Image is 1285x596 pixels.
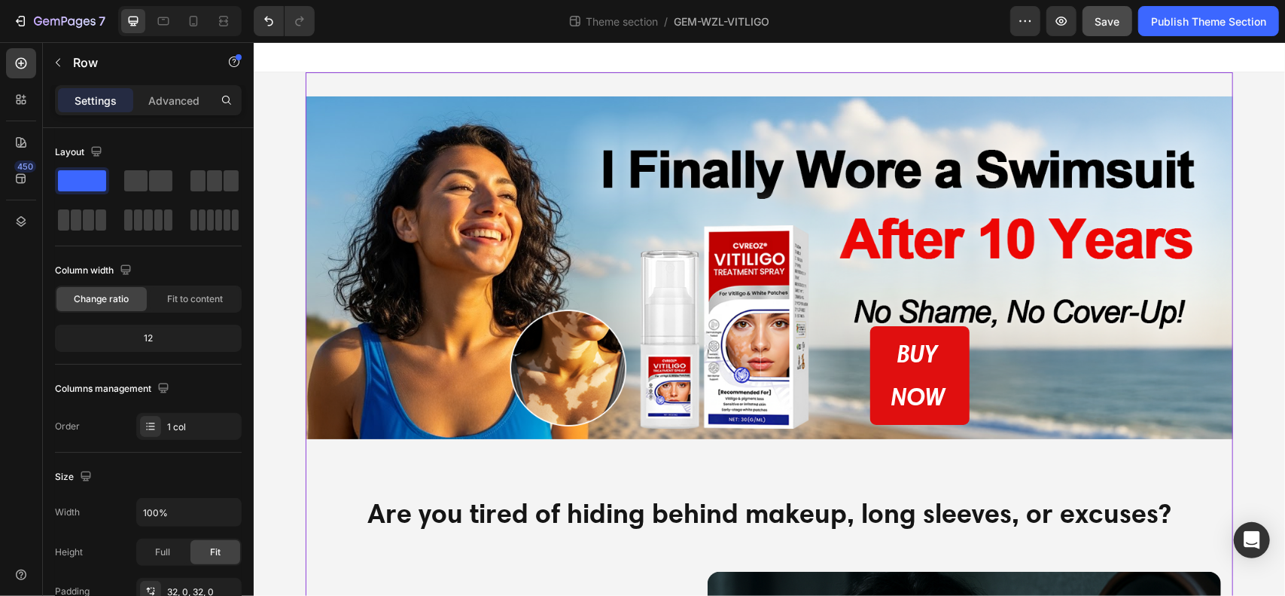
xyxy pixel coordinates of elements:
p: BUY NOW [635,290,698,377]
div: Size [55,467,95,487]
a: BUY NOW [617,284,716,383]
iframe: Design area [254,42,1285,596]
button: Publish Theme Section [1138,6,1279,36]
div: Publish Theme Section [1151,14,1266,29]
div: 450 [14,160,36,173]
span: Save [1095,15,1120,28]
div: Column width [55,261,135,281]
span: Fit [210,546,221,559]
div: 1 col [167,420,238,434]
div: Open Intercom Messenger [1234,522,1270,558]
p: Settings [75,93,117,109]
span: Fit to content [167,292,223,306]
div: Undo/Redo [254,6,315,36]
p: Row [73,53,201,72]
button: 7 [6,6,112,36]
span: Change ratio [75,292,129,306]
span: Theme section [583,14,661,29]
p: Advanced [148,93,199,109]
div: Width [55,506,80,519]
h2: Are you tired of hiding behind makeup, long sleeves, or excuses? [63,446,968,498]
button: Save [1083,6,1132,36]
span: / [664,14,668,29]
div: Layout [55,142,105,163]
div: 12 [58,328,239,349]
p: 7 [99,12,105,30]
div: Order [55,420,80,433]
div: Height [55,546,83,559]
span: GEM-WZL-VITLIGO [674,14,769,29]
input: Auto [137,499,241,526]
div: Columns management [55,379,172,399]
span: Full [155,546,170,559]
